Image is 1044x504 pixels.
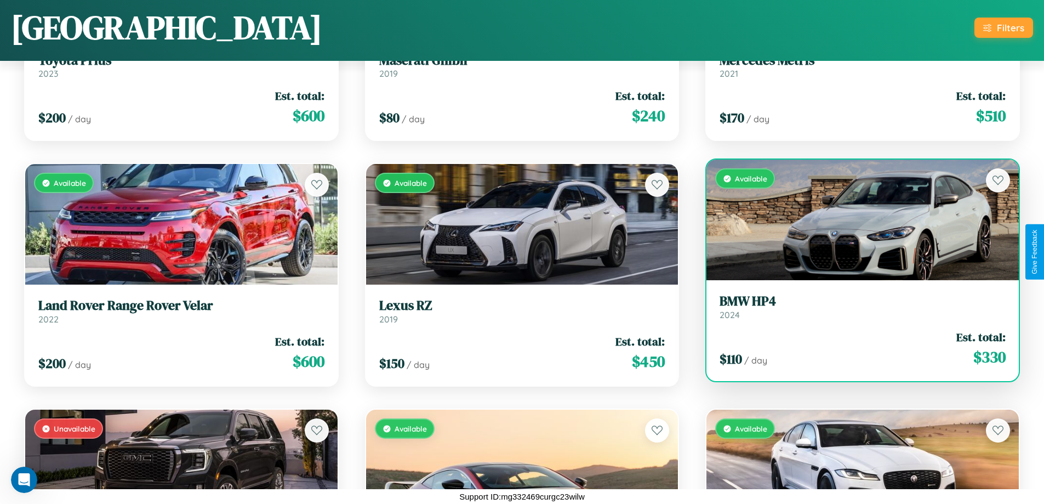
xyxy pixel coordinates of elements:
[379,298,665,325] a: Lexus RZ2019
[379,354,404,372] span: $ 150
[54,178,86,188] span: Available
[720,350,742,368] span: $ 110
[973,346,1006,368] span: $ 330
[720,68,738,79] span: 2021
[735,174,767,183] span: Available
[1031,230,1039,274] div: Give Feedback
[379,109,400,127] span: $ 80
[395,424,427,433] span: Available
[720,293,1006,320] a: BMW HP42024
[38,298,324,314] h3: Land Rover Range Rover Velar
[68,114,91,124] span: / day
[38,109,66,127] span: $ 200
[976,105,1006,127] span: $ 510
[38,298,324,325] a: Land Rover Range Rover Velar2022
[459,489,584,504] p: Support ID: mg332469curgc23wilw
[956,329,1006,345] span: Est. total:
[720,309,740,320] span: 2024
[11,467,37,493] iframe: Intercom live chat
[293,105,324,127] span: $ 600
[275,88,324,104] span: Est. total:
[395,178,427,188] span: Available
[11,5,322,50] h1: [GEOGRAPHIC_DATA]
[615,333,665,349] span: Est. total:
[407,359,430,370] span: / day
[38,68,58,79] span: 2023
[746,114,769,124] span: / day
[744,355,767,366] span: / day
[720,293,1006,309] h3: BMW HP4
[632,105,665,127] span: $ 240
[720,109,744,127] span: $ 170
[38,354,66,372] span: $ 200
[293,350,324,372] span: $ 600
[402,114,425,124] span: / day
[38,314,59,325] span: 2022
[379,314,398,325] span: 2019
[379,298,665,314] h3: Lexus RZ
[735,424,767,433] span: Available
[38,53,324,80] a: Toyota Prius2023
[615,88,665,104] span: Est. total:
[379,68,398,79] span: 2019
[997,22,1024,33] div: Filters
[720,53,1006,80] a: Mercedes Metris2021
[956,88,1006,104] span: Est. total:
[68,359,91,370] span: / day
[632,350,665,372] span: $ 450
[379,53,665,80] a: Maserati Ghibli2019
[54,424,95,433] span: Unavailable
[974,18,1033,38] button: Filters
[275,333,324,349] span: Est. total:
